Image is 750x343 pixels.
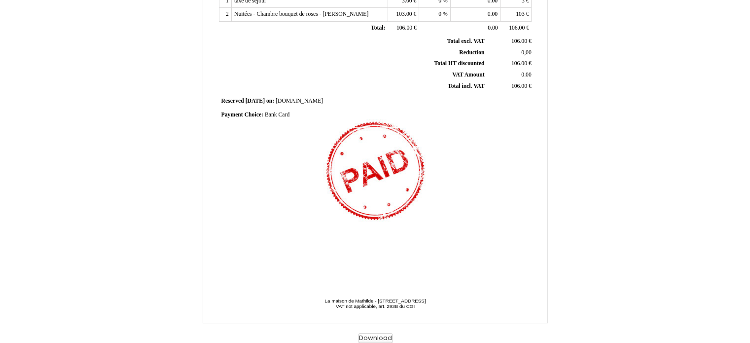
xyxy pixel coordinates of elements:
[221,112,263,118] span: Payment Choice:
[336,304,415,309] span: VAT not applicable, art. 293B du CGI
[452,72,484,78] span: VAT Amount
[447,38,485,44] span: Total excl. VAT
[219,8,231,22] td: 2
[396,25,412,31] span: 106.00
[388,8,419,22] td: €
[265,112,289,118] span: Bank Card
[276,98,323,104] span: [DOMAIN_NAME]
[511,38,527,44] span: 106.00
[221,98,244,104] span: Reserved
[500,22,532,36] td: €
[388,22,419,36] td: €
[419,8,450,22] td: %
[486,58,533,70] td: €
[509,25,525,31] span: 106.00
[486,36,533,47] td: €
[500,8,532,22] td: €
[434,60,484,67] span: Total HT discounted
[266,98,274,104] span: on:
[246,98,265,104] span: [DATE]
[396,11,412,17] span: 103.00
[486,80,533,92] td: €
[371,25,385,31] span: Total:
[511,60,527,67] span: 106.00
[488,11,498,17] span: 0.00
[488,25,498,31] span: 0.00
[324,298,426,304] span: La maison de Mathilde - [STREET_ADDRESS]
[234,11,368,17] span: Nuitées - Chambre bouquet de roses - [PERSON_NAME]
[459,49,484,56] span: Reduction
[521,49,531,56] span: 0,00
[521,72,531,78] span: 0.00
[516,11,525,17] span: 103
[438,11,441,17] span: 0
[511,83,527,89] span: 106.00
[448,83,485,89] span: Total incl. VAT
